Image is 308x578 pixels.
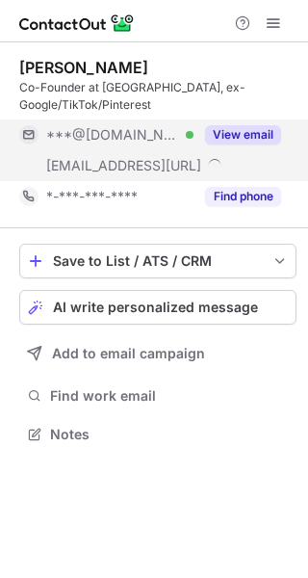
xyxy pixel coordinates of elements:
[50,426,289,443] span: Notes
[50,387,289,405] span: Find work email
[205,125,281,144] button: Reveal Button
[19,421,296,448] button: Notes
[52,346,205,361] span: Add to email campaign
[53,300,258,315] span: AI write personalized message
[19,58,148,77] div: [PERSON_NAME]
[19,382,296,409] button: Find work email
[19,244,296,278] button: save-profile-one-click
[205,187,281,206] button: Reveal Button
[46,157,201,174] span: [EMAIL_ADDRESS][URL]
[46,126,179,144] span: ***@[DOMAIN_NAME]
[19,12,135,35] img: ContactOut v5.3.10
[19,336,296,371] button: Add to email campaign
[53,253,263,269] div: Save to List / ATS / CRM
[19,290,296,325] button: AI write personalized message
[19,79,296,114] div: Co-Founder at [GEOGRAPHIC_DATA], ex-Google/TikTok/Pinterest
